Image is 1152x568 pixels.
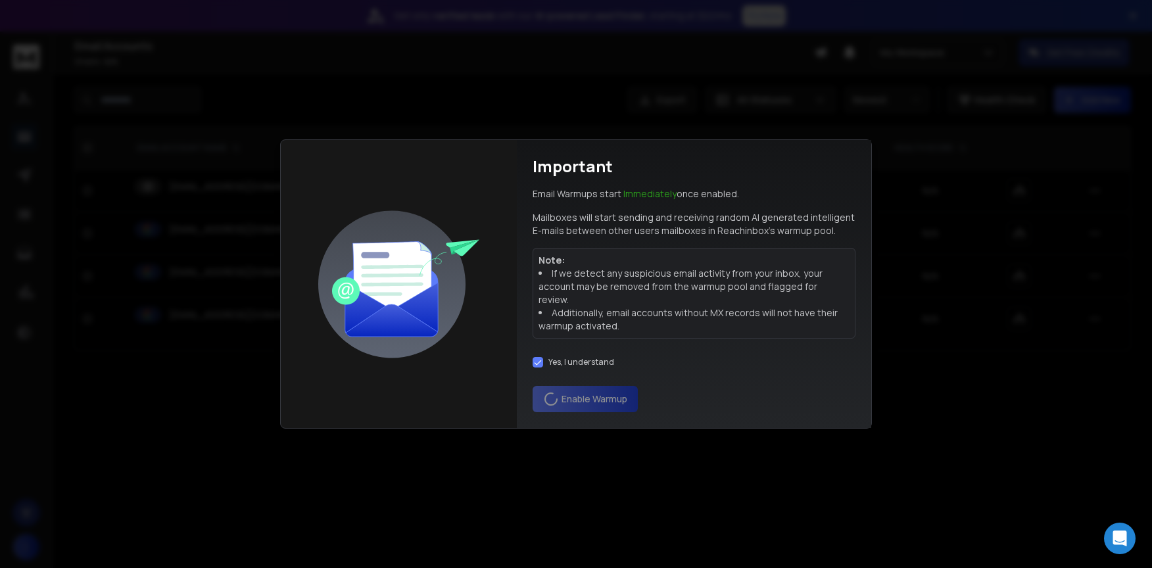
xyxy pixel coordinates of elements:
[548,357,614,367] label: Yes, I understand
[623,187,677,200] span: Immediately
[533,211,855,237] p: Mailboxes will start sending and receiving random AI generated intelligent E-mails between other ...
[539,254,850,267] p: Note:
[539,267,850,306] li: If we detect any suspicious email activity from your inbox, your account may be removed from the ...
[1104,523,1136,554] div: Open Intercom Messenger
[533,187,739,201] p: Email Warmups start once enabled.
[533,156,613,177] h1: Important
[539,306,850,333] li: Additionally, email accounts without MX records will not have their warmup activated.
